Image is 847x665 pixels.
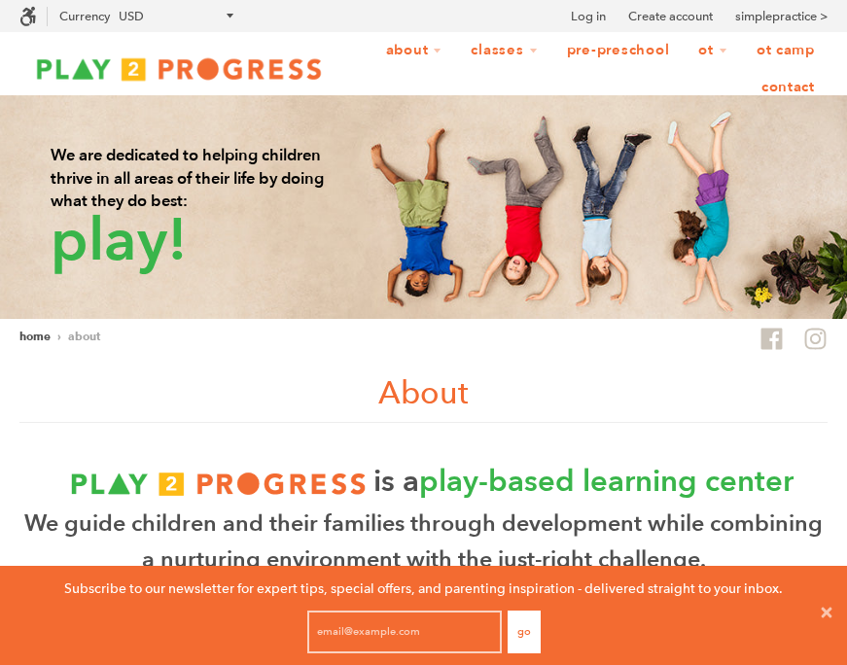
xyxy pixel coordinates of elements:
a: Log in [571,7,606,26]
span: About [68,329,100,343]
span: play! [51,200,188,281]
p: We guide children and their families through development while combining a nurturing environment ... [19,507,828,579]
a: Home [19,329,51,343]
a: Classes [458,32,549,69]
a: Create account [628,7,713,26]
img: P2P_logo_final_rgb_T.png [53,466,383,503]
a: OT [686,32,740,69]
img: Play2Progress logo [19,52,338,87]
label: Currency [59,9,110,23]
p: Subscribe to our newsletter for expert tips, special offers, and parenting inspiration - delivere... [64,577,783,599]
nav: breadcrumbs [19,327,100,346]
span: play-based learning center [419,461,794,502]
a: Contact [749,69,828,106]
span: › [57,329,61,343]
p: We are dedicated to helping children thrive in all areas of their life by doing what they do best: [51,144,364,270]
a: Pre-Preschool [554,32,683,69]
a: About [373,32,455,69]
h1: About [19,371,828,424]
a: simplepractice > [735,7,828,26]
a: OT Camp [744,32,828,69]
button: Go [508,611,541,653]
input: email@example.com [307,611,502,653]
p: is a [53,461,794,502]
